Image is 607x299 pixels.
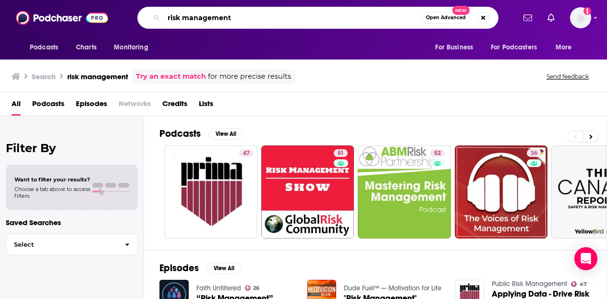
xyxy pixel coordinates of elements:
[164,10,422,25] input: Search podcasts, credits, & more...
[422,12,470,24] button: Open AdvancedNew
[485,38,551,57] button: open menu
[32,96,64,116] a: Podcasts
[12,96,21,116] a: All
[426,15,466,20] span: Open Advanced
[570,7,591,28] img: User Profile
[137,7,498,29] div: Search podcasts, credits, & more...
[428,38,485,57] button: open menu
[159,262,241,274] a: EpisodesView All
[243,149,250,158] span: 47
[571,281,587,287] a: 47
[16,9,108,27] img: Podchaser - Follow, Share and Rate Podcasts
[23,38,71,57] button: open menu
[492,280,567,288] a: Public Risk Management
[570,7,591,28] span: Logged in as nshort92
[76,96,107,116] a: Episodes
[261,145,354,239] a: 51
[245,285,260,291] a: 26
[338,149,344,158] span: 51
[196,284,241,292] a: Faith Unfiltered
[574,247,597,270] div: Open Intercom Messenger
[556,41,572,54] span: More
[162,96,187,116] a: Credits
[583,7,591,15] svg: Add a profile image
[455,145,548,239] a: 36
[239,149,254,157] a: 47
[136,71,206,82] a: Try an exact match
[199,96,213,116] a: Lists
[119,96,151,116] span: Networks
[76,41,97,54] span: Charts
[253,286,259,290] span: 26
[6,141,138,155] h2: Filter By
[208,128,243,140] button: View All
[14,176,90,183] span: Want to filter your results?
[6,234,138,255] button: Select
[549,38,584,57] button: open menu
[6,218,138,227] p: Saved Searches
[527,149,541,157] a: 36
[434,149,441,158] span: 52
[520,10,536,26] a: Show notifications dropdown
[6,241,117,248] span: Select
[344,284,441,292] a: Dude Fuel™ — Motivation for Life
[67,72,128,81] h3: risk management
[452,6,470,15] span: New
[358,145,451,239] a: 52
[208,71,291,82] span: for more precise results
[206,263,241,274] button: View All
[70,38,102,57] a: Charts
[159,128,243,140] a: PodcastsView All
[14,186,90,199] span: Choose a tab above to access filters.
[107,38,160,57] button: open menu
[159,262,199,274] h2: Episodes
[544,10,558,26] a: Show notifications dropdown
[164,145,257,239] a: 47
[430,149,445,157] a: 52
[580,282,587,287] span: 47
[30,41,58,54] span: Podcasts
[570,7,591,28] button: Show profile menu
[544,72,592,81] button: Send feedback
[435,41,473,54] span: For Business
[114,41,148,54] span: Monitoring
[32,72,56,81] h3: Search
[334,149,348,157] a: 51
[491,41,537,54] span: For Podcasters
[159,128,201,140] h2: Podcasts
[531,149,537,158] span: 36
